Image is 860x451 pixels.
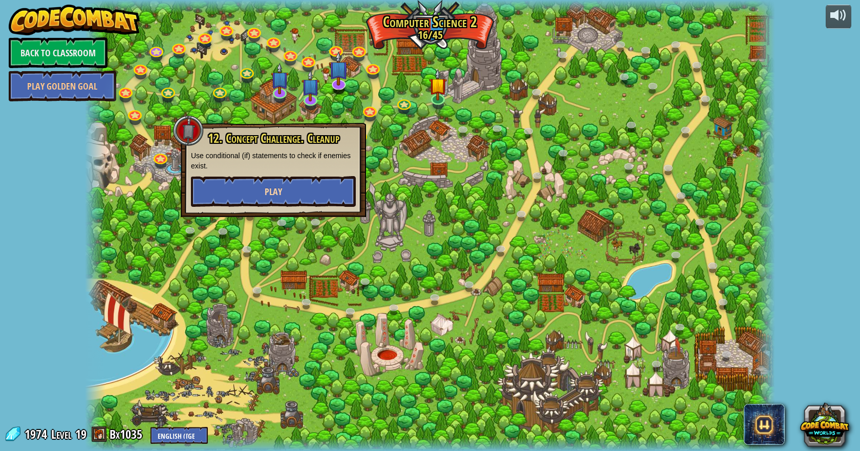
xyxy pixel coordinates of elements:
a: Back to Classroom [9,37,107,68]
span: 19 [75,426,87,442]
img: level-banner-unstarted-subscriber.png [271,63,289,94]
button: Adjust volume [826,5,851,29]
span: Play [265,185,282,198]
span: Level [51,426,72,443]
a: Play Golden Goal [9,71,116,101]
button: Play [191,176,356,207]
span: 12. Concept Challenge. Cleanup [208,130,339,147]
a: Bx1035 [110,426,145,442]
img: level-banner-started.png [429,69,447,100]
span: 1974 [25,426,50,442]
img: level-banner-unstarted-subscriber.png [302,70,320,101]
img: level-banner-unstarted-subscriber.png [329,51,349,85]
p: Use conditional (if) statements to check if enemies exist. [191,151,356,171]
img: CodeCombat - Learn how to code by playing a game [9,5,140,35]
